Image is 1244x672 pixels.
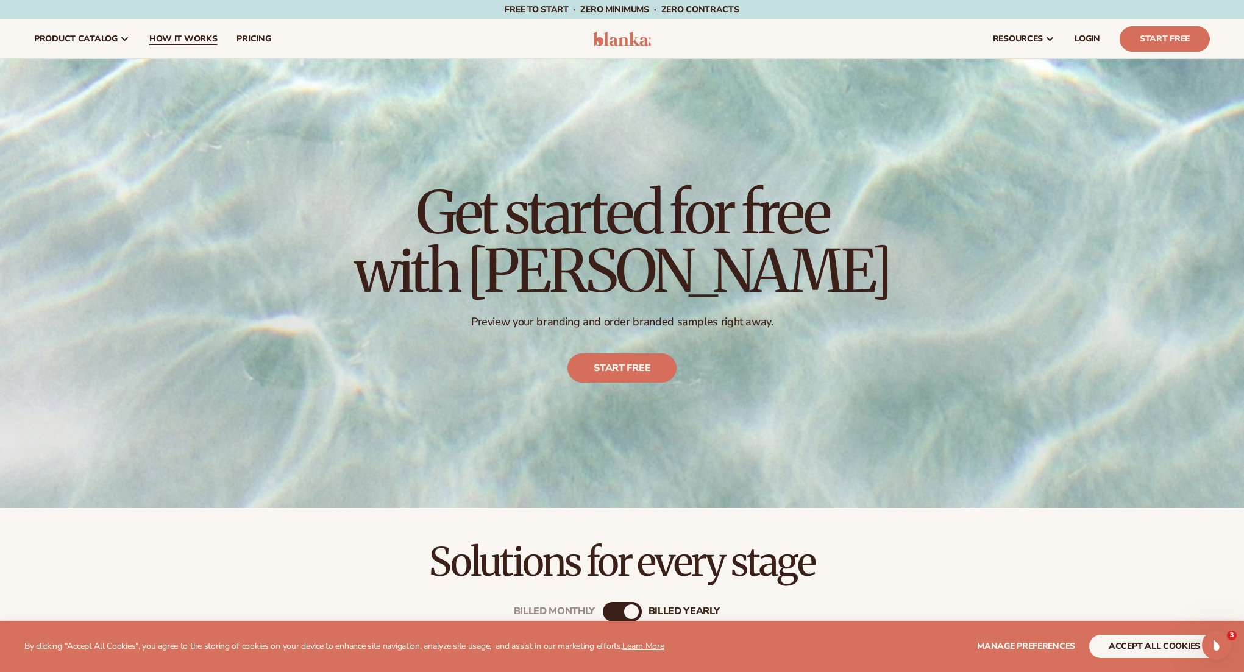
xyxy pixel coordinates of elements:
span: 3 [1227,631,1237,640]
iframe: Intercom live chat [1202,631,1231,660]
a: LOGIN [1065,19,1110,58]
span: product catalog [34,34,118,44]
div: Billed Monthly [514,606,595,617]
h2: Solutions for every stage [34,542,1210,582]
span: Manage preferences [977,640,1075,652]
span: LOGIN [1075,34,1100,44]
button: accept all cookies [1089,635,1220,658]
span: pricing [236,34,271,44]
span: Free to start · ZERO minimums · ZERO contracts [505,4,739,15]
div: billed Yearly [649,606,720,617]
a: resources [983,19,1065,58]
a: pricing [227,19,280,58]
span: How It Works [149,34,218,44]
img: logo [593,32,651,46]
span: resources [993,34,1043,44]
p: By clicking "Accept All Cookies", you agree to the storing of cookies on your device to enhance s... [24,642,664,652]
p: Preview your branding and order branded samples right away. [354,315,890,329]
a: How It Works [140,19,227,58]
button: Manage preferences [977,635,1075,658]
h1: Get started for free with [PERSON_NAME] [354,183,890,300]
a: Start free [567,354,677,383]
a: product catalog [24,19,140,58]
a: Start Free [1120,26,1210,52]
a: Learn More [622,640,664,652]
